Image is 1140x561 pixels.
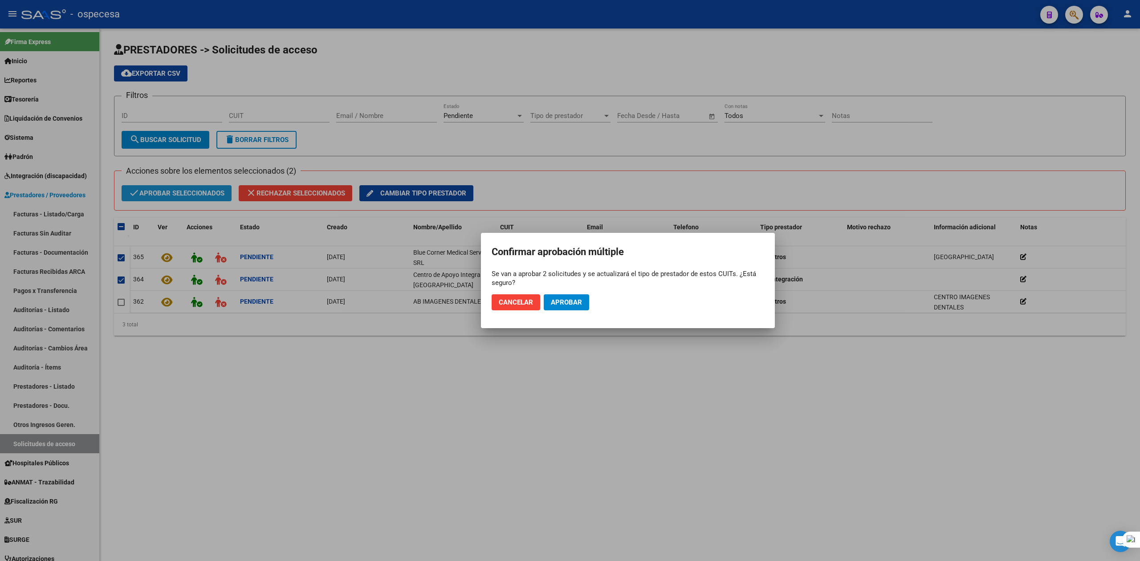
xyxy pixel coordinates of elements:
h2: Confirmar aprobación múltiple [492,244,764,260]
span: Cancelar [499,298,533,306]
button: Cancelar [492,294,540,310]
button: Aprobar [544,294,589,310]
div: Open Intercom Messenger [1110,531,1131,552]
div: Se van a aprobar 2 solicitudes y se actualizará el tipo de prestador de estos CUITs. ¿Está seguro? [492,269,764,287]
span: Aprobar [551,298,582,306]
